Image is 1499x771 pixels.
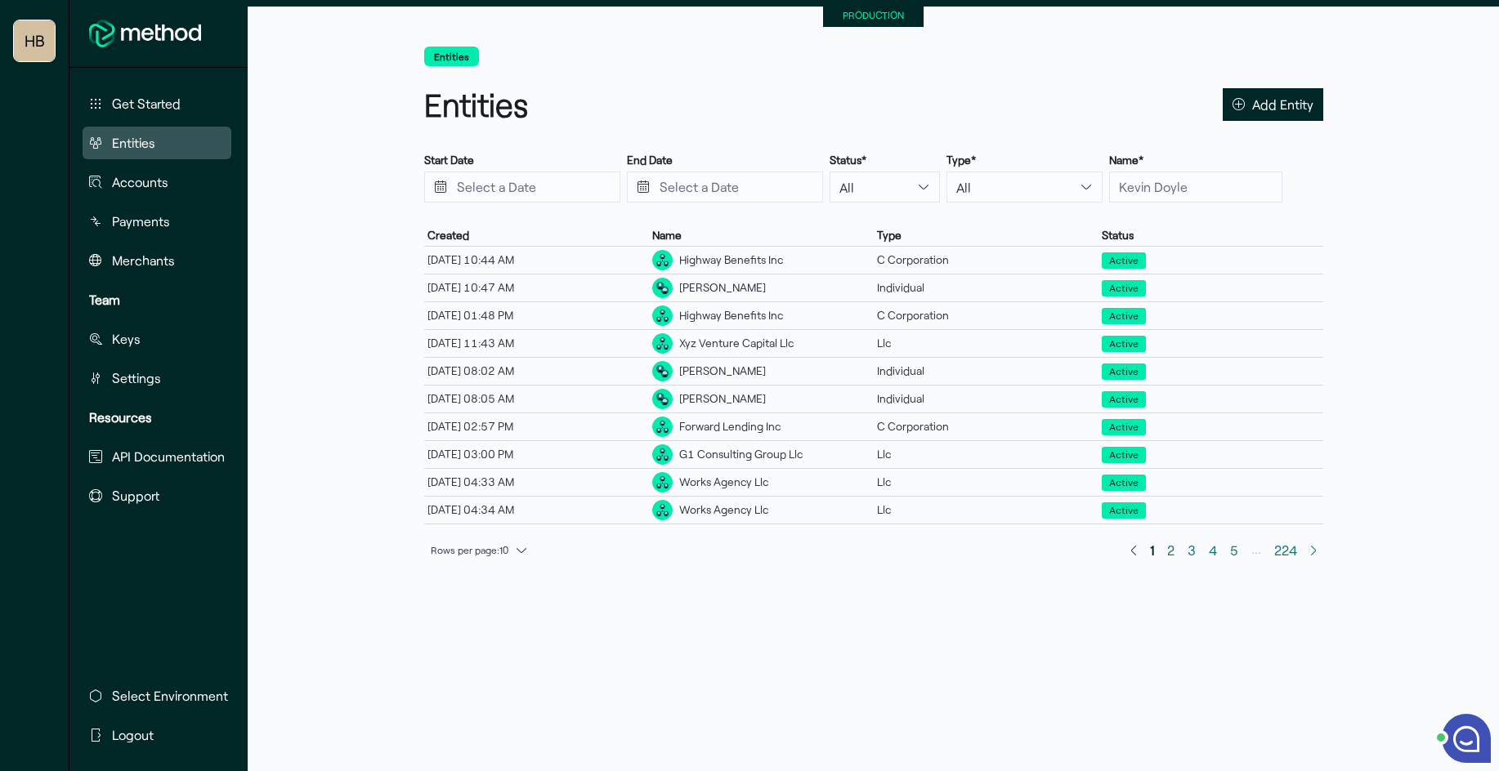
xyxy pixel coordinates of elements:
[424,172,620,203] input: Press the down key to open a popover containing a calendar.
[424,413,1323,441] tr: [DATE] 02:57 PMForward Lending IncC CorporationActive
[83,362,231,394] button: Settings
[89,20,201,47] img: MethodFi Logo
[1109,392,1139,407] span: Active
[1224,537,1245,564] a: Page 5 of 224
[112,172,168,192] span: Accounts
[874,305,1099,326] div: C Corporation
[1202,537,1224,564] a: Page 4 of 224
[1109,420,1139,435] span: Active
[1102,447,1146,463] span: Active
[112,447,225,466] span: API Documentation
[1167,539,1175,561] span: 2
[424,82,867,127] h1: Entities
[83,166,231,198] button: Accounts
[1109,364,1139,379] span: Active
[83,205,231,238] button: Payments
[1150,539,1154,561] span: 1
[427,228,469,243] span: Created
[424,360,649,381] div: [DATE] 08:02 AM
[83,719,235,751] button: Logout
[424,277,649,298] div: [DATE] 10:47 AM
[1109,253,1139,268] span: Active
[1102,363,1146,380] span: Active
[1109,503,1139,518] span: Active
[14,20,55,61] button: Highway Benefits
[679,363,766,380] div: [PERSON_NAME]
[424,385,1323,413] tr: [DATE] 08:05 AM[PERSON_NAME]IndividualActive
[1109,448,1139,462] span: Active
[1102,308,1146,324] span: Active
[1252,93,1313,115] span: Add Entity
[1102,391,1146,408] span: Active
[424,388,649,409] div: [DATE] 08:05 AM
[112,94,181,114] span: Get Started
[877,228,902,243] span: Type
[83,87,231,120] button: Get Started
[112,133,155,153] span: Entities
[424,443,649,465] div: [DATE] 03:00 PM
[424,153,474,167] label: Start Date
[652,361,673,381] div: Bank
[1188,539,1196,561] span: 3
[652,500,673,520] div: Bank
[1109,309,1139,323] span: Active
[112,251,175,270] span: Merchants
[424,499,649,520] div: [DATE] 04:34 AM
[874,443,1099,465] div: Llc
[1181,537,1202,564] a: Page 3 of 224
[679,252,783,269] div: Highway Benefits Inc
[424,274,1323,302] tr: [DATE] 10:47 AM[PERSON_NAME]IndividualActive
[1109,475,1139,490] span: Active
[627,172,823,203] input: Press the down key to open a popover containing a calendar.
[1268,537,1304,564] a: Page 224 of 224
[424,471,649,492] div: [DATE] 04:33 AM
[946,153,976,167] label: Type*
[1102,419,1146,435] span: Active
[83,244,231,277] button: Merchants
[652,472,673,492] div: Bank
[424,469,1323,497] tr: [DATE] 04:33 AMWorks Agency LlcLlcActive
[83,127,231,159] button: Entities
[112,212,170,231] span: Payments
[1102,252,1146,269] span: Active
[652,250,673,270] div: Bank
[1102,475,1146,491] span: Active
[874,499,1099,520] div: Llc
[424,541,535,560] button: Rows per page:10
[843,9,904,20] small: PRODUCTION
[830,153,866,167] label: Status*
[679,446,803,463] div: G1 Consulting Group Llc
[112,686,228,706] span: Select Environment
[1304,541,1323,560] a: Next page, 2
[652,228,682,243] span: Name
[89,409,152,425] strong: Resources
[874,360,1099,381] div: Individual
[424,332,649,354] div: [DATE] 11:43 AM
[424,47,479,66] button: Entities
[652,444,673,465] div: Bank
[1102,228,1134,243] span: Status
[679,418,781,435] div: Forward Lending Inc
[424,330,1323,358] tr: [DATE] 11:43 AMXyz Venture Capital LlcLlcActive
[1223,88,1323,121] button: Add Entity
[679,307,783,324] div: Highway Benefits Inc
[679,335,794,352] div: Xyz Venture Capital Llc
[1102,502,1146,519] span: Active
[874,332,1099,354] div: Llc
[679,279,766,296] div: [PERSON_NAME]
[874,277,1099,298] div: Individual
[679,390,766,408] div: [PERSON_NAME]
[1109,153,1143,167] label: Name*
[424,416,649,437] div: [DATE] 02:57 PM
[89,290,120,310] span: Team
[1102,280,1146,296] span: Active
[112,725,154,745] span: Logout
[627,153,673,167] label: End Date
[1230,539,1238,561] span: 5
[424,358,1323,385] tr: [DATE] 08:02 AM[PERSON_NAME]IndividualActive
[112,486,159,506] span: Support
[874,471,1099,492] div: Llc
[1102,336,1146,352] span: Active
[424,249,649,270] div: [DATE] 10:44 AM
[1143,537,1161,564] button: Page 1 of 224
